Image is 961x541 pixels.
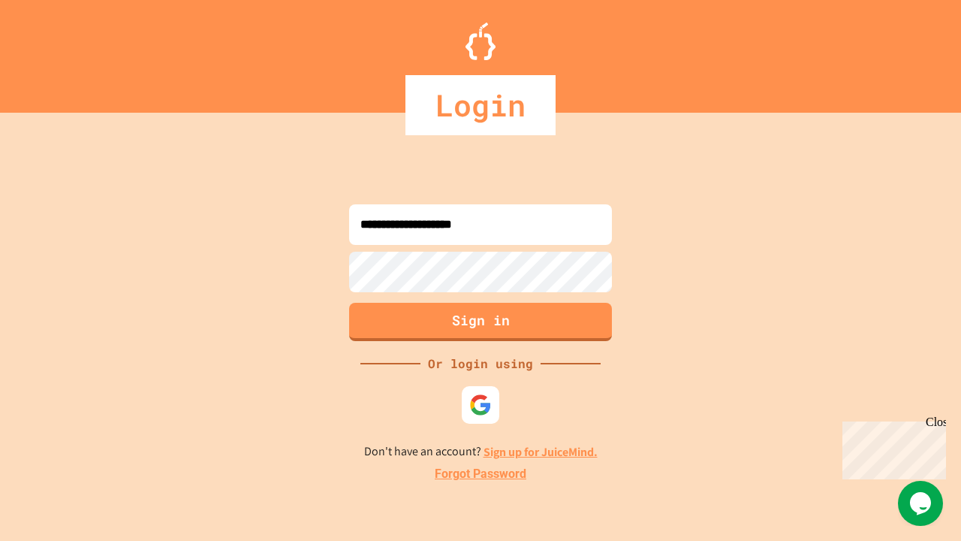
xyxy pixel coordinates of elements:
[364,443,598,461] p: Don't have an account?
[469,394,492,416] img: google-icon.svg
[484,444,598,460] a: Sign up for JuiceMind.
[898,481,946,526] iframe: chat widget
[836,416,946,479] iframe: chat widget
[465,23,496,60] img: Logo.svg
[349,303,612,341] button: Sign in
[405,75,556,135] div: Login
[420,355,541,373] div: Or login using
[435,465,526,483] a: Forgot Password
[6,6,104,95] div: Chat with us now!Close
